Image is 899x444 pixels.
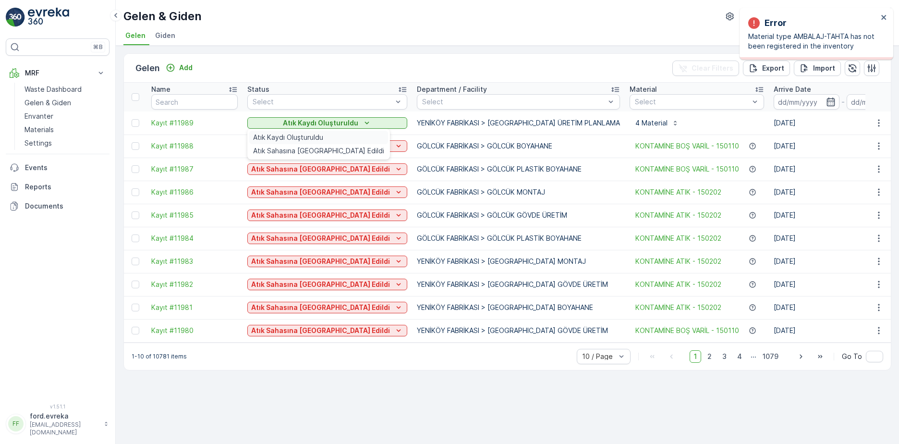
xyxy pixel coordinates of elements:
[24,98,71,108] p: Gelen & Giden
[6,197,109,216] a: Documents
[417,164,620,174] p: GÖLCÜK FABRİKASI > GÖLCÜK PLASTİK BOYAHANE
[765,16,787,30] p: Error
[25,163,106,173] p: Events
[635,303,721,312] span: KONTAMİNE ATIK - 150202
[247,85,269,94] p: Status
[253,146,384,156] span: Atık Sahasına [GEOGRAPHIC_DATA] Edildi
[748,32,878,51] p: Material type AMBALAJ-TAHTA has not been registered in the inventory
[151,118,238,128] a: Kayıt #11989
[247,256,407,267] button: Atık Sahasına Kabul Edildi
[794,61,841,76] button: Import
[132,258,139,265] div: Toggle Row Selected
[774,94,839,110] input: dd/mm/yyyy
[417,257,620,266] p: YENİKÖY FABRİKASI > [GEOGRAPHIC_DATA] MONTAJ
[841,96,845,108] p: -
[247,129,390,160] ul: Atık Kaydı Oluşturuldu
[417,280,620,289] p: YENİKÖY FABRİKASI > [GEOGRAPHIC_DATA] GÖVDE ÜRETİM
[635,187,721,197] a: KONTAMİNE ATIK - 150202
[635,326,739,335] a: KONTAMİNE BOŞ VARİL - 150110
[151,210,238,220] a: Kayıt #11985
[151,234,238,243] span: Kayıt #11984
[151,280,238,289] a: Kayıt #11982
[692,63,733,73] p: Clear Filters
[132,142,139,150] div: Toggle Row Selected
[417,234,620,243] p: GÖLCÜK FABRİKASI > GÖLCÜK PLASTİK BOYAHANE
[417,187,620,197] p: GÖLCÜK FABRİKASI > GÖLCÜK MONTAJ
[162,62,196,74] button: Add
[6,63,109,83] button: MRF
[6,158,109,177] a: Events
[247,210,407,221] button: Atık Sahasına Kabul Edildi
[123,9,202,24] p: Gelen & Giden
[251,303,390,312] p: Atık Sahasına [GEOGRAPHIC_DATA] Edildi
[132,327,139,334] div: Toggle Row Selected
[635,97,749,107] p: Select
[283,118,358,128] p: Atık Kaydı Oluşturuldu
[21,136,109,150] a: Settings
[762,63,784,73] p: Export
[93,43,103,51] p: ⌘B
[743,61,790,76] button: Export
[25,201,106,211] p: Documents
[253,133,323,142] span: Atık Kaydı Oluşturuldu
[125,31,146,40] span: Gelen
[703,350,716,363] span: 2
[151,164,238,174] a: Kayıt #11987
[132,353,187,360] p: 1-10 of 10781 items
[251,210,390,220] p: Atık Sahasına [GEOGRAPHIC_DATA] Edildi
[635,210,721,220] span: KONTAMİNE ATIK - 150202
[635,257,721,266] a: KONTAMİNE ATIK - 150202
[151,94,238,110] input: Search
[751,350,756,363] p: ...
[635,118,668,128] p: 4 Material
[151,85,170,94] p: Name
[813,63,835,73] p: Import
[132,188,139,196] div: Toggle Row Selected
[247,302,407,313] button: Atık Sahasına Kabul Edildi
[635,141,739,151] a: KONTAMİNE BOŞ VARİL - 150110
[151,326,238,335] a: Kayıt #11980
[21,96,109,110] a: Gelen & Giden
[630,115,685,131] button: 4 Material
[635,164,739,174] a: KONTAMİNE BOŞ VARİL - 150110
[179,63,193,73] p: Add
[842,352,862,361] span: Go To
[672,61,739,76] button: Clear Filters
[25,182,106,192] p: Reports
[417,326,620,335] p: YENİKÖY FABRİKASI > [GEOGRAPHIC_DATA] GÖVDE ÜRETİM
[151,187,238,197] span: Kayıt #11986
[151,257,238,266] a: Kayıt #11983
[422,97,605,107] p: Select
[630,85,657,94] p: Material
[417,85,487,94] p: Department / Facility
[151,303,238,312] a: Kayıt #11981
[28,8,69,27] img: logo_light-DOdMpM7g.png
[151,141,238,151] a: Kayıt #11988
[417,303,620,312] p: YENİKÖY FABRİKASI > [GEOGRAPHIC_DATA] BOYAHANE
[21,123,109,136] a: Materials
[718,350,731,363] span: 3
[635,280,721,289] a: KONTAMİNE ATIK - 150202
[758,350,783,363] span: 1079
[251,257,390,266] p: Atık Sahasına [GEOGRAPHIC_DATA] Edildi
[21,110,109,123] a: Envanter
[247,186,407,198] button: Atık Sahasına Kabul Edildi
[132,119,139,127] div: Toggle Row Selected
[251,280,390,289] p: Atık Sahasına [GEOGRAPHIC_DATA] Edildi
[417,118,620,128] p: YENİKÖY FABRİKASI > [GEOGRAPHIC_DATA] ÜRETİM PLANLAMA
[24,85,82,94] p: Waste Dashboard
[6,411,109,436] button: FFford.evreka[EMAIL_ADDRESS][DOMAIN_NAME]
[635,234,721,243] a: KONTAMİNE ATIK - 150202
[6,404,109,409] span: v 1.51.1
